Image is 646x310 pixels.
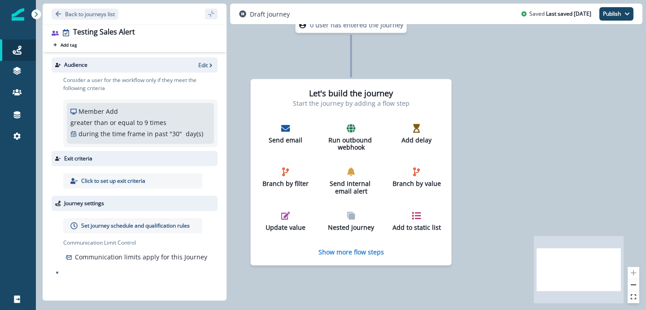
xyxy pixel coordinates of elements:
[75,252,207,262] p: Communication limits apply for this Journey
[392,136,441,144] p: Add delay
[61,42,77,47] p: Add tag
[250,9,290,19] p: Draft journey
[261,136,310,144] p: Send email
[546,10,591,18] p: Last saved [DATE]
[65,10,115,18] p: Back to journeys list
[293,98,410,108] p: Start the journey by adding a flow step
[64,199,104,207] p: Journey settings
[81,177,145,185] p: Click to set up exit criteria
[73,28,135,38] div: Testing Sales Alert
[12,8,24,21] img: Inflection
[529,10,545,18] p: Saved
[599,7,633,21] button: Publish
[64,61,87,69] p: Audience
[198,61,208,69] p: Edit
[392,224,441,231] p: Add to static list
[323,207,380,235] button: Nested journey
[79,129,145,138] p: during the time frame
[79,107,118,116] p: Member Add
[323,164,380,199] button: Send internal email alert
[327,224,376,231] p: Nested journey
[392,180,441,188] p: Branch by value
[261,224,310,231] p: Update value
[63,76,218,92] p: Consider a user for the workflow only if they meet the following criteria
[251,79,452,266] div: Let's build the journeyStart the journey by adding a flow stepSend emailRun outbound webhookAdd d...
[628,291,639,303] button: fit view
[327,136,376,151] p: Run outbound webhook
[186,129,203,138] p: day(s)
[198,61,214,69] button: Edit
[52,9,118,20] button: Go back
[70,118,143,127] p: greater than or equal to
[81,222,190,230] p: Set journey schedule and qualification rules
[258,207,314,235] button: Update value
[205,9,218,19] button: sidebar collapse toggle
[64,155,92,163] p: Exit criteria
[388,120,445,147] button: Add delay
[388,207,445,235] button: Add to static list
[388,164,445,191] button: Branch by value
[261,180,310,188] p: Branch by filter
[144,118,148,127] p: 9
[319,247,384,256] button: Show more flow steps
[150,118,166,127] p: times
[309,89,393,99] h2: Let's build the journey
[258,164,314,191] button: Branch by filter
[327,180,376,195] p: Send internal email alert
[147,129,168,138] p: in past
[170,129,182,138] p: " 30 "
[63,239,218,247] p: Communication Limit Control
[52,41,79,48] button: Add tag
[628,279,639,291] button: zoom out
[323,120,380,155] button: Run outbound webhook
[258,120,314,147] button: Send email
